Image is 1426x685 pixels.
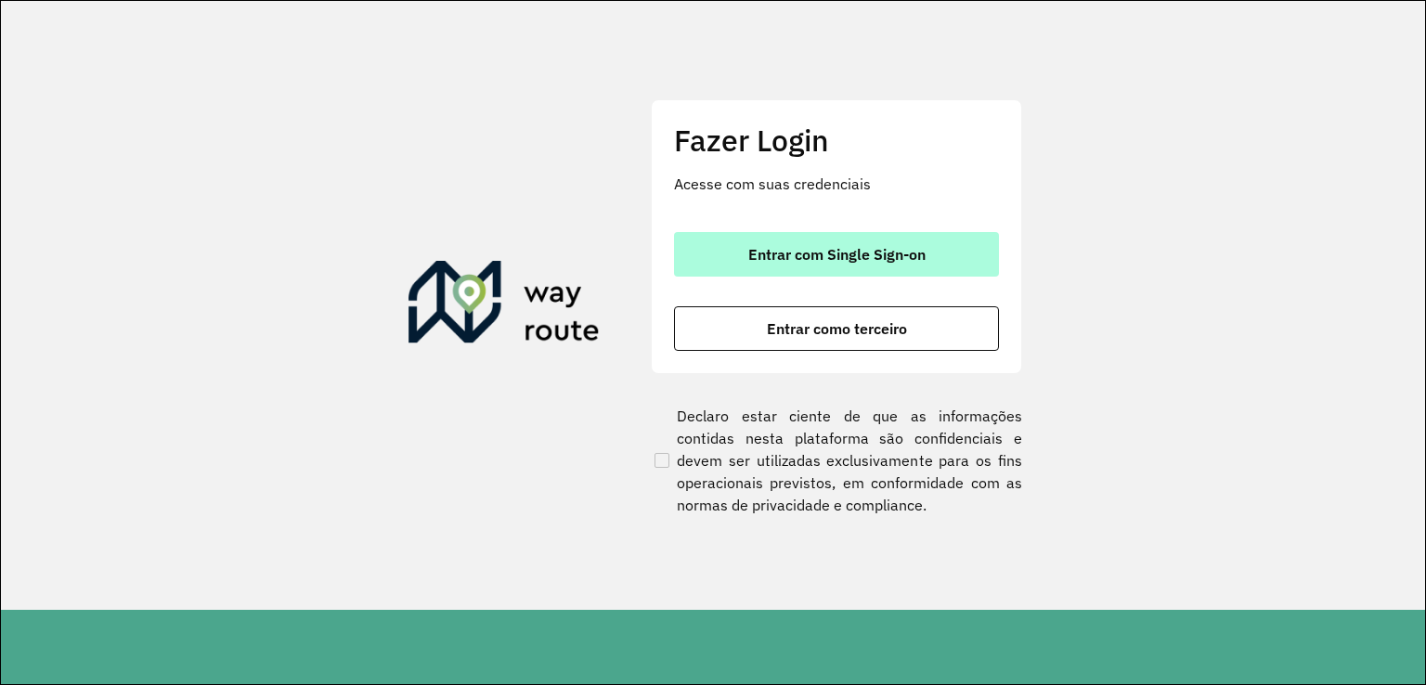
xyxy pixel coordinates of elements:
h2: Fazer Login [674,123,999,158]
span: Entrar com Single Sign-on [748,247,926,262]
button: button [674,306,999,351]
label: Declaro estar ciente de que as informações contidas nesta plataforma são confidenciais e devem se... [651,405,1022,516]
button: button [674,232,999,277]
span: Entrar como terceiro [767,321,907,336]
img: Roteirizador AmbevTech [408,261,600,350]
p: Acesse com suas credenciais [674,173,999,195]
